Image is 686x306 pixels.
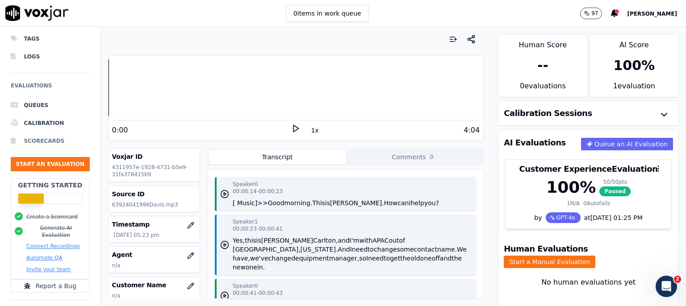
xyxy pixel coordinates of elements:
button: Carlton, [313,236,338,245]
button: Transcript [209,150,346,164]
iframe: Intercom live chat [656,276,677,297]
button: one [420,254,432,263]
div: 0 Autofails [583,200,610,207]
button: Generate AI Evaluation [26,224,86,239]
button: I'm [350,236,360,245]
p: [DATE] 05:23 pm [114,232,196,239]
p: 00:00:23 - 00:00:41 [233,225,283,232]
button: [PERSON_NAME]. [330,198,384,207]
button: name. [437,245,457,254]
button: manager, [329,254,359,263]
button: I [366,254,368,263]
button: some [397,245,414,254]
button: is [325,198,330,207]
button: >> [257,198,268,207]
div: at [DATE] 01:25 PM [581,213,643,222]
h3: Voxjar ID [112,152,196,161]
button: Report a Bug [11,279,90,293]
button: change [374,245,397,254]
div: 0:00 [112,125,128,136]
span: 2 [674,276,681,283]
h3: Timestamp [112,220,196,229]
button: Create a Scorecard [26,213,78,220]
button: I [350,245,352,254]
button: morning. [284,198,313,207]
button: need [368,254,384,263]
button: 1x [309,124,320,136]
p: Speaker 0 [233,181,258,188]
button: equipment [295,254,329,263]
h3: Agent [112,250,196,259]
li: Tags [11,30,90,48]
button: help [411,198,424,207]
button: need [352,245,368,254]
button: Invite your team [26,266,71,273]
button: and [440,254,452,263]
button: to [368,245,374,254]
button: with [359,236,372,245]
button: How [384,198,398,207]
button: in. [257,263,265,272]
div: 100 % [613,58,655,74]
button: APAC [372,236,389,245]
button: so [359,254,366,263]
button: old [410,254,420,263]
a: Scorecards [11,132,90,150]
a: Queues [11,96,90,114]
div: Human Score [498,34,587,50]
p: 97 [591,10,598,17]
div: AI Score [590,34,678,50]
button: get [390,254,400,263]
button: I [409,198,410,207]
button: [ Music [233,198,255,207]
h3: Source ID [112,190,196,198]
button: to [384,254,390,263]
button: this [245,236,256,245]
button: have, [233,254,250,263]
button: the [400,254,410,263]
button: Start a Manual Evaluation [504,256,595,268]
h3: Calibration Sessions [504,109,592,117]
p: 4311957e-1928-4731-b5e9-31fa378415b9 [112,164,196,178]
button: changed [268,254,295,263]
button: Comments [346,150,482,164]
div: 50 / 50 pts [599,178,631,186]
h3: AI Evaluations [504,139,566,147]
a: Logs [11,48,90,66]
div: 1 evaluation [590,81,678,97]
p: Speaker 1 [233,218,258,225]
div: by [506,212,671,228]
button: ] [255,198,257,207]
div: GPT-4o [546,212,581,223]
span: [PERSON_NAME] [627,11,677,17]
button: Queue an AI Evaluation [581,138,673,150]
button: the [452,254,462,263]
button: This [312,198,325,207]
button: 97 [580,8,602,19]
button: And [338,245,350,254]
button: we've [250,254,268,263]
h2: Getting Started [18,181,82,190]
button: one [246,263,257,272]
h3: Human Evaluations [504,245,588,253]
button: Yes, [233,236,245,245]
button: 97 [580,8,611,19]
button: and [338,236,349,245]
button: Automate QA [26,254,62,261]
p: n/a [112,292,196,299]
button: you? [424,198,439,207]
button: 0items in work queue [286,5,369,22]
div: -- [537,58,548,74]
h3: Customer Name [112,281,196,289]
div: 1 N/A [567,200,580,207]
span: 0 [428,153,436,161]
h6: Evaluations [11,80,90,96]
div: 100 % [546,178,596,196]
button: new [233,263,246,272]
a: Calibration [11,114,90,132]
div: 0 evaluation s [498,81,587,97]
button: Connect Recordings [26,243,80,250]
